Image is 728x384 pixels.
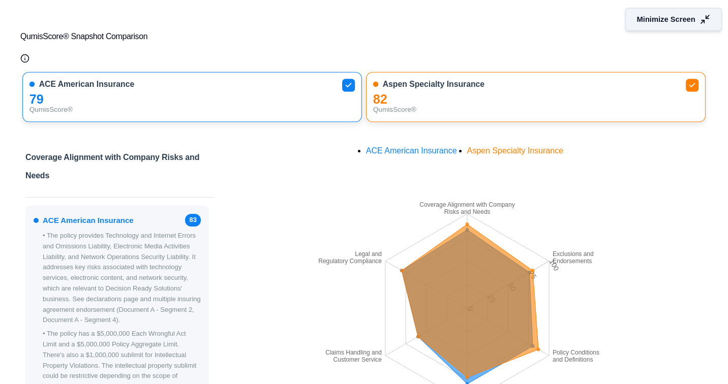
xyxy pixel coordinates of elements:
div: QumisScore® [373,105,699,115]
tspan: Claims Handling and [325,349,382,356]
button: QumisScore® Snapshot Comparison [20,20,708,53]
tspan: Regulatory Compliance [318,258,382,265]
span: ACE American Insurance [366,146,457,155]
tspan: and Definitions [553,357,593,364]
tspan: Legal and [355,250,382,258]
span: 83 [185,214,200,227]
span: ACE American Insurance [39,79,135,90]
span: Aspen Specialty Insurance [383,79,484,90]
span: ACE American Insurance [43,214,134,227]
tspan: Exclusions and [553,250,594,258]
div: 82 [373,94,699,105]
div: QumisScore® [29,105,355,115]
tspan: 100 [548,258,561,272]
tspan: Coverage Alignment with Company [419,201,514,208]
tspan: Risks and Needs [444,209,491,216]
tspan: Customer Service [333,357,382,364]
button: Minimize Screen [625,8,722,31]
button: Qumis Score Info [20,54,29,63]
p: • The policy provides Technology and Internet Errors and Omissions Liability, Electronic Media Ac... [43,231,201,326]
h2: Coverage Alignment with Company Risks and Needs [25,148,214,191]
div: 79 [29,94,355,105]
tspan: Policy Conditions [553,349,599,356]
span: Minimize Screen [637,14,695,25]
span: Aspen Specialty Insurance [467,146,563,155]
tspan: Endorsements [553,258,592,265]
